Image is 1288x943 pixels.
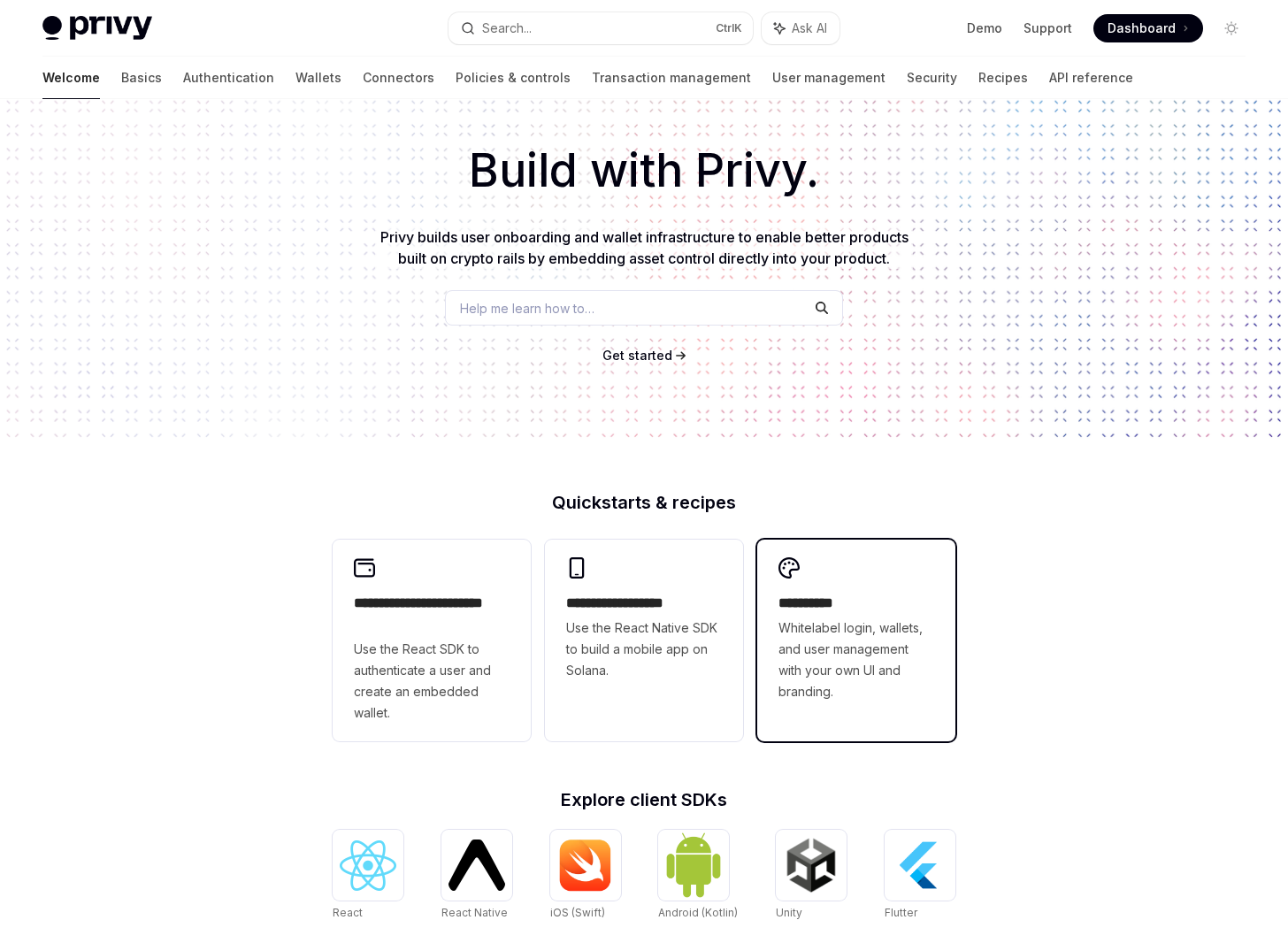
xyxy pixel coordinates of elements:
img: iOS (Swift) [557,839,614,892]
img: Flutter [892,837,948,893]
span: Ctrl K [716,21,742,35]
a: ReactReact [333,830,403,922]
span: Use the React Native SDK to build a mobile app on Solana. [566,617,722,681]
span: Get started [602,348,672,363]
span: Privy builds user onboarding and wallet infrastructure to enable better products built on crypto ... [380,228,908,267]
span: Ask AI [792,19,827,37]
a: **** *****Whitelabel login, wallets, and user management with your own UI and branding. [757,540,955,741]
a: UnityUnity [776,830,847,922]
a: React NativeReact Native [441,830,512,922]
img: Android (Kotlin) [665,832,722,898]
a: Welcome [42,57,100,99]
button: Search...CtrlK [448,12,754,44]
span: Unity [776,906,802,919]
span: iOS (Swift) [550,906,605,919]
a: User management [772,57,885,99]
div: Search... [482,18,532,39]
a: Wallets [295,57,341,99]
a: Security [907,57,957,99]
a: Policies & controls [456,57,571,99]
button: Ask AI [762,12,839,44]
a: Get started [602,347,672,364]
a: iOS (Swift)iOS (Swift) [550,830,621,922]
a: Authentication [183,57,274,99]
a: Recipes [978,57,1028,99]
h2: Explore client SDKs [333,791,955,809]
span: Dashboard [1108,19,1176,37]
a: FlutterFlutter [885,830,955,922]
a: Basics [121,57,162,99]
span: React Native [441,906,508,919]
a: Android (Kotlin)Android (Kotlin) [658,830,738,922]
a: **** **** **** ***Use the React Native SDK to build a mobile app on Solana. [545,540,743,741]
span: React [333,906,363,919]
span: Help me learn how to… [460,299,594,318]
a: Dashboard [1093,14,1203,42]
a: Support [1023,19,1072,37]
span: Flutter [885,906,917,919]
a: Transaction management [592,57,751,99]
span: Android (Kotlin) [658,906,738,919]
img: light logo [42,16,152,41]
img: Unity [783,837,839,893]
span: Whitelabel login, wallets, and user management with your own UI and branding. [778,617,934,702]
a: Demo [967,19,1002,37]
h1: Build with Privy. [28,136,1260,205]
a: API reference [1049,57,1133,99]
a: Connectors [363,57,434,99]
button: Toggle dark mode [1217,14,1246,42]
img: React Native [448,839,505,890]
img: React [340,840,396,891]
span: Use the React SDK to authenticate a user and create an embedded wallet. [354,639,510,724]
h2: Quickstarts & recipes [333,494,955,511]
